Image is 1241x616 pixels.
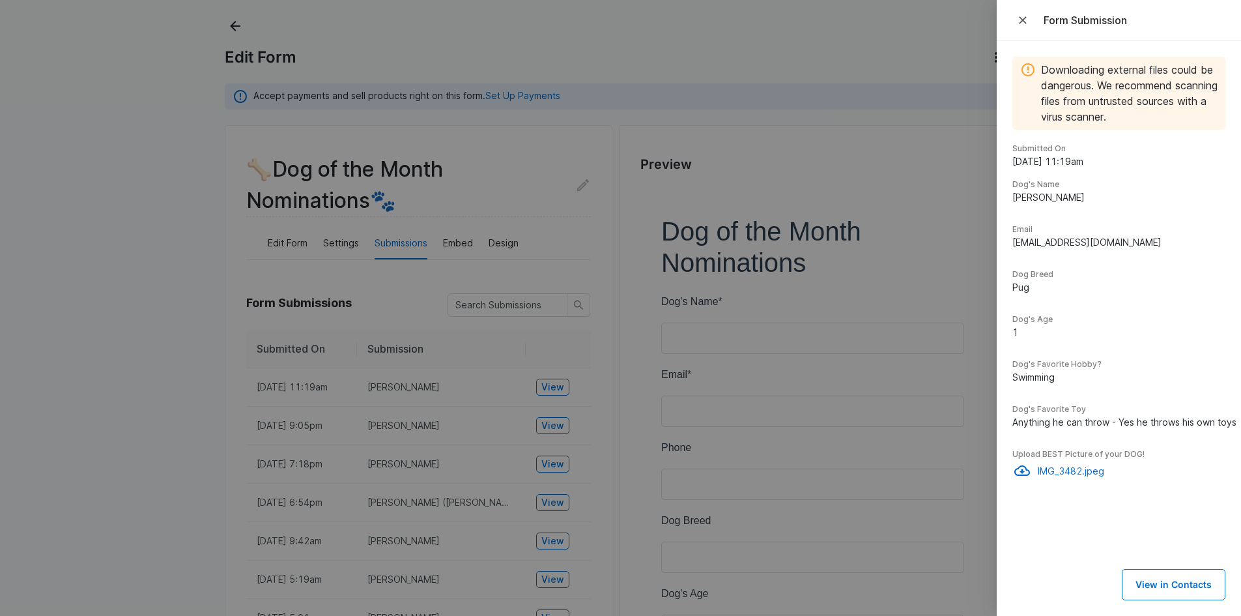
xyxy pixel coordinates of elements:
[1012,314,1225,325] dt: Dog's Age
[1012,359,1225,370] dt: Dog's Favorite Hobby?
[1012,269,1225,280] dt: Dog Breed
[1012,370,1225,384] dd: Swimming
[1044,13,1225,27] div: Form Submission
[1012,460,1038,481] button: Download
[1012,235,1225,249] dd: [EMAIL_ADDRESS][DOMAIN_NAME]
[1012,325,1225,339] dd: 1
[1012,415,1225,429] dd: Anything he can throw - Yes he throws his own toys
[1012,224,1225,235] dt: Email
[1041,62,1218,125] p: Downloading external files could be dangerous. We recommend scanning files from untrusted sources...
[1012,154,1225,168] dd: [DATE] 11:19am
[1012,143,1225,154] dt: Submitted On
[1122,569,1225,600] button: View in Contacts
[1012,179,1225,190] dt: Dog's Name
[1012,403,1225,415] dt: Dog's Favorite Toy
[1012,190,1225,204] dd: [PERSON_NAME]
[1012,280,1225,294] dd: Pug
[1012,448,1225,460] dt: Upload BEST Picture of your DOG!
[1012,460,1225,481] a: DownloadIMG_3482.jpeg
[1012,10,1036,30] button: Close
[1038,464,1225,478] p: IMG_3482.jpeg
[1016,11,1032,29] span: Close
